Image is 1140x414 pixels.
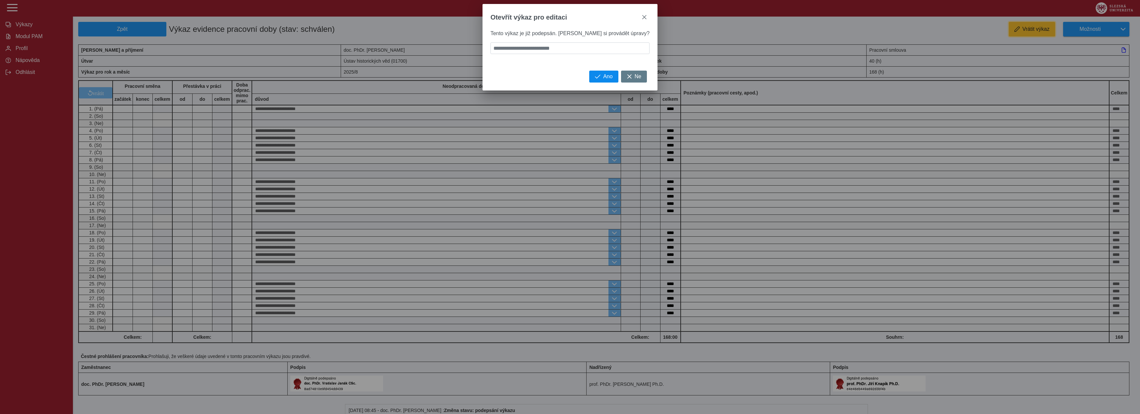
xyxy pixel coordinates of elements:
button: Ano [589,71,618,83]
span: Otevřít výkaz pro editaci [490,14,567,21]
button: Ne [621,71,647,83]
span: Ne [635,74,641,80]
div: Tento výkaz je již podepsán. [PERSON_NAME] si provádět úpravy? [483,30,657,71]
button: close [639,12,650,23]
span: Ano [603,74,612,80]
